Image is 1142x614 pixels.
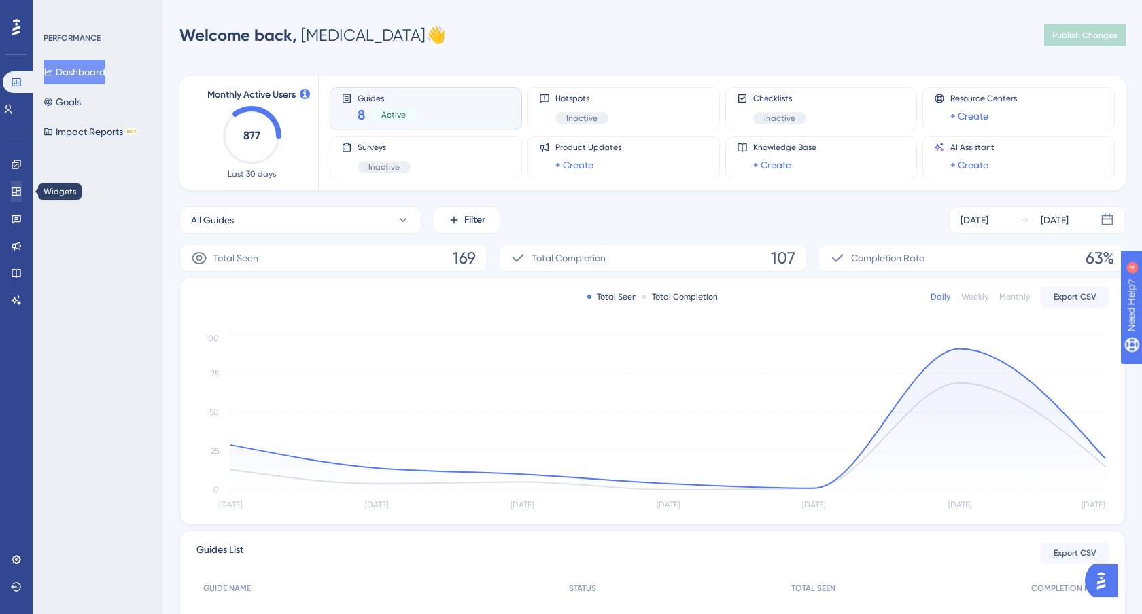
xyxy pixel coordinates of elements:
span: 169 [453,247,476,269]
span: 8 [358,105,365,124]
span: Active [381,109,406,120]
div: Weekly [961,291,988,302]
span: 107 [771,247,795,269]
text: 877 [243,129,260,142]
span: COMPLETION RATE [1031,583,1102,594]
tspan: [DATE] [365,500,388,509]
span: Inactive [566,113,598,124]
span: AI Assistant [950,142,994,153]
button: Impact ReportsBETA [44,120,138,144]
span: Completion Rate [851,250,924,266]
span: Checklists [753,93,806,104]
div: Daily [931,291,950,302]
div: BETA [126,128,138,135]
button: Dashboard [44,60,105,84]
span: Monthly Active Users [207,87,296,103]
div: Monthly [999,291,1030,302]
span: Publish Changes [1052,30,1118,41]
a: + Create [950,157,988,173]
span: Export CSV [1054,291,1096,302]
tspan: [DATE] [511,500,534,509]
tspan: [DATE] [219,500,242,509]
button: Export CSV [1041,542,1109,564]
button: All Guides [179,206,421,234]
span: Total Completion [532,250,606,266]
tspan: 0 [213,485,219,494]
span: 63% [1086,247,1114,269]
iframe: UserGuiding AI Assistant Launcher [1085,560,1126,601]
span: Product Updates [555,142,621,153]
tspan: 50 [209,408,219,417]
button: Export CSV [1041,286,1109,308]
a: + Create [555,157,593,173]
tspan: [DATE] [802,500,825,509]
tspan: 75 [211,369,219,378]
button: Filter [432,206,500,234]
button: Publish Changes [1044,24,1126,46]
span: Inactive [764,113,795,124]
div: [DATE] [961,212,988,228]
a: + Create [753,157,791,173]
span: Resource Centers [950,93,1017,104]
span: Filter [464,212,485,228]
tspan: [DATE] [1082,500,1105,509]
div: 4 [94,7,99,18]
div: [MEDICAL_DATA] 👋 [179,24,446,46]
button: Goals [44,90,81,114]
span: Last 30 days [228,168,276,179]
span: Need Help? [32,3,85,20]
div: [DATE] [1041,212,1069,228]
span: Guides List [196,542,243,564]
span: Inactive [368,162,400,173]
tspan: 100 [205,333,219,343]
span: STATUS [569,583,596,594]
tspan: [DATE] [948,500,971,509]
span: Surveys [358,142,411,153]
span: Export CSV [1054,547,1096,558]
tspan: [DATE] [657,500,680,509]
tspan: 25 [211,446,219,456]
span: Hotspots [555,93,608,104]
span: TOTAL SEEN [791,583,835,594]
span: Knowledge Base [753,142,816,153]
span: All Guides [191,212,234,228]
div: PERFORMANCE [44,33,101,43]
span: GUIDE NAME [203,583,251,594]
span: Guides [358,93,417,103]
div: Total Seen [587,291,637,302]
div: Total Completion [642,291,718,302]
span: Welcome back, [179,25,297,45]
a: + Create [950,108,988,124]
span: Total Seen [213,250,258,266]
